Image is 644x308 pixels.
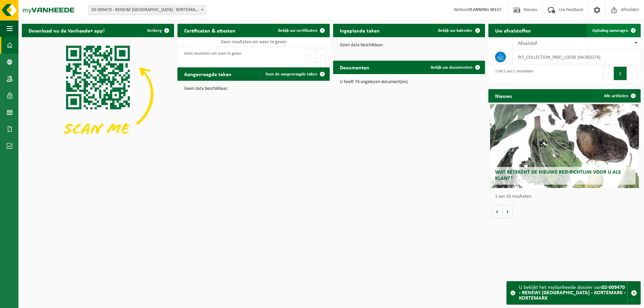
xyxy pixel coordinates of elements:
h2: Download nu de Vanheede+ app! [22,24,111,37]
a: Toon de aangevraagde taken [260,67,329,81]
a: Bekijk uw documenten [425,61,484,74]
td: PCI_COLLECTION_PMD_LOOSE (04-002274) [513,50,641,64]
h2: Nieuws [488,89,519,102]
div: 1 tot 1 van 1 resultaten [492,66,533,81]
button: Volgende [502,205,513,218]
span: Bekijk uw documenten [431,65,473,70]
img: Download de VHEPlus App [22,37,174,151]
button: Next [627,67,637,80]
p: Geen data beschikbaar. [340,43,479,48]
strong: PLANNING WEST [469,7,501,12]
div: U bekijkt het myVanheede dossier van [519,282,627,304]
h2: Ingeplande taken [333,24,386,37]
div: Geen resultaten om weer te geven [181,48,241,63]
h2: Documenten [333,61,376,74]
a: Alle artikelen [598,89,640,103]
button: Previous [603,67,614,80]
span: Ophaling aanvragen [592,28,628,33]
td: Geen resultaten om weer te geven [177,37,330,47]
span: Toon de aangevraagde taken [265,72,317,76]
span: Bekijk uw kalender [438,28,473,33]
button: Next [316,49,326,62]
button: Previous [305,49,316,62]
a: Bekijk uw kalender [433,24,484,37]
button: Verberg [142,24,173,37]
span: 02-009470 - RENEWI BELGIUM - KORTEMARK - KORTEMARK [89,5,206,15]
h2: Aangevraagde taken [177,67,238,80]
span: Verberg [147,28,162,33]
span: Bekijk uw certificaten [278,28,317,33]
p: 1 van 10 resultaten [495,194,637,199]
p: Geen data beschikbaar. [184,86,323,91]
p: U heeft 74 ongelezen document(en). [340,80,479,84]
a: Wat betekent de nieuwe RED-richtlijn voor u als klant? [490,104,639,188]
button: Vorige [492,205,502,218]
strong: 02-009470 - RENEWI [GEOGRAPHIC_DATA] - KORTEMARK - KORTEMARK [519,285,626,301]
span: Afvalstof [518,41,537,46]
button: 1 [614,67,627,80]
h2: Uw afvalstoffen [488,24,538,37]
span: Wat betekent de nieuwe RED-richtlijn voor u als klant? [495,170,621,181]
h2: Certificaten & attesten [177,24,242,37]
a: Ophaling aanvragen [587,24,640,37]
a: Bekijk uw certificaten [273,24,329,37]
